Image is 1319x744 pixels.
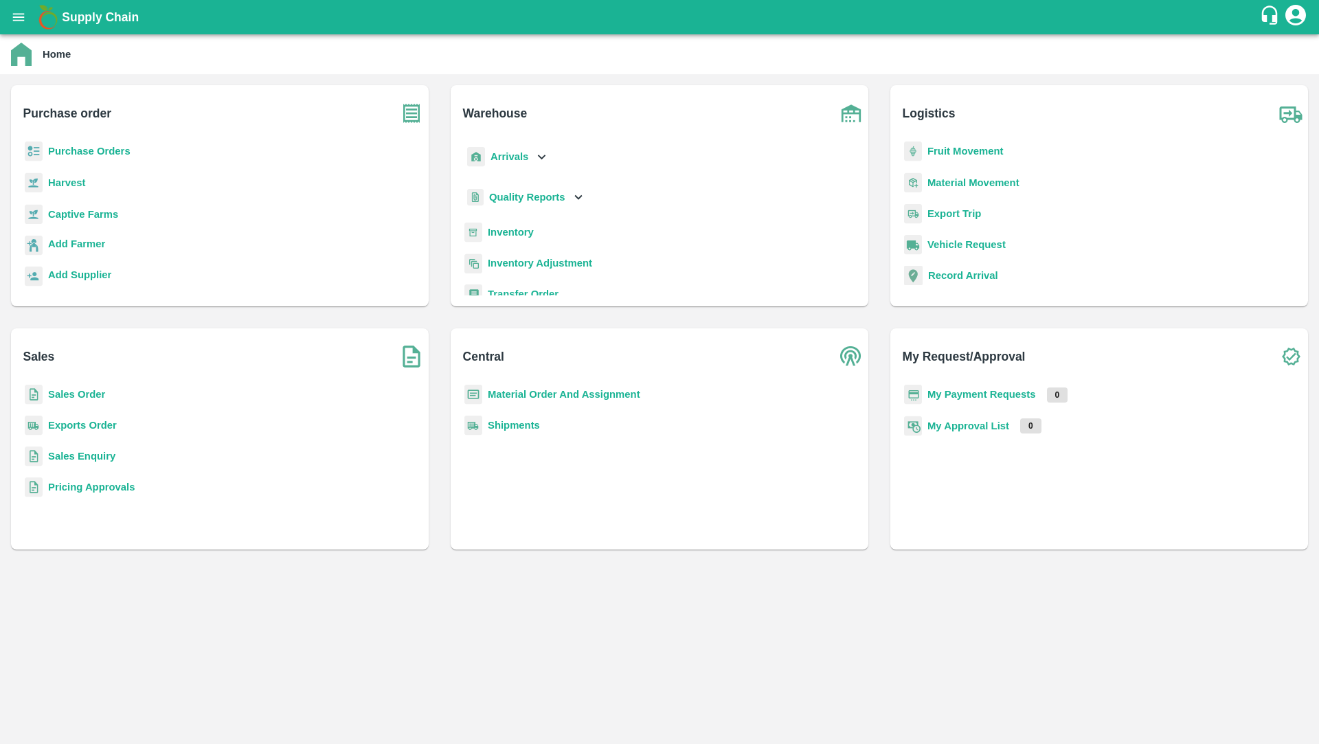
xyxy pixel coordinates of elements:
img: whInventory [464,223,482,243]
img: fruit [904,142,922,161]
a: Add Supplier [48,267,111,286]
a: Transfer Order [488,289,559,300]
img: shipments [25,416,43,436]
a: Exports Order [48,420,117,431]
img: shipments [464,416,482,436]
img: logo [34,3,62,31]
b: Logistics [903,104,956,123]
div: account of current user [1283,3,1308,32]
b: Warehouse [463,104,528,123]
a: Harvest [48,177,85,188]
img: delivery [904,204,922,224]
img: material [904,172,922,193]
div: customer-support [1259,5,1283,30]
b: Add Farmer [48,238,105,249]
a: Shipments [488,420,540,431]
div: Quality Reports [464,183,586,212]
b: Supply Chain [62,10,139,24]
img: reciept [25,142,43,161]
img: sales [25,477,43,497]
a: Export Trip [927,208,981,219]
a: Record Arrival [928,270,998,281]
a: Vehicle Request [927,239,1006,250]
img: purchase [394,96,429,131]
a: Captive Farms [48,209,118,220]
img: approval [904,416,922,436]
b: Arrivals [491,151,528,162]
img: soSales [394,339,429,374]
img: central [834,339,868,374]
b: Sales [23,347,55,366]
a: Fruit Movement [927,146,1004,157]
img: farmer [25,236,43,256]
b: Central [463,347,504,366]
img: harvest [25,172,43,193]
img: inventory [464,253,482,273]
img: sales [25,385,43,405]
img: truck [1274,96,1308,131]
img: harvest [25,204,43,225]
b: Quality Reports [489,192,565,203]
a: Sales Enquiry [48,451,115,462]
img: whTransfer [464,284,482,304]
img: sales [25,447,43,466]
b: Home [43,49,71,60]
img: payment [904,385,922,405]
a: Inventory Adjustment [488,258,592,269]
a: Add Farmer [48,236,105,255]
img: whArrival [467,147,485,167]
img: warehouse [834,96,868,131]
a: Supply Chain [62,8,1259,27]
a: Inventory [488,227,534,238]
a: Material Movement [927,177,1019,188]
b: Purchase order [23,104,111,123]
b: Add Supplier [48,269,111,280]
a: Pricing Approvals [48,482,135,493]
button: open drawer [3,1,34,33]
img: supplier [25,267,43,286]
div: Arrivals [464,142,550,172]
a: My Payment Requests [927,389,1036,400]
a: Sales Order [48,389,105,400]
img: vehicle [904,235,922,255]
b: My Request/Approval [903,347,1026,366]
p: 0 [1047,387,1068,403]
a: Purchase Orders [48,146,131,157]
a: Material Order And Assignment [488,389,640,400]
img: recordArrival [904,266,923,285]
img: check [1274,339,1308,374]
img: qualityReport [467,189,484,206]
img: centralMaterial [464,385,482,405]
img: home [11,43,32,66]
a: My Approval List [927,420,1009,431]
p: 0 [1020,418,1041,433]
